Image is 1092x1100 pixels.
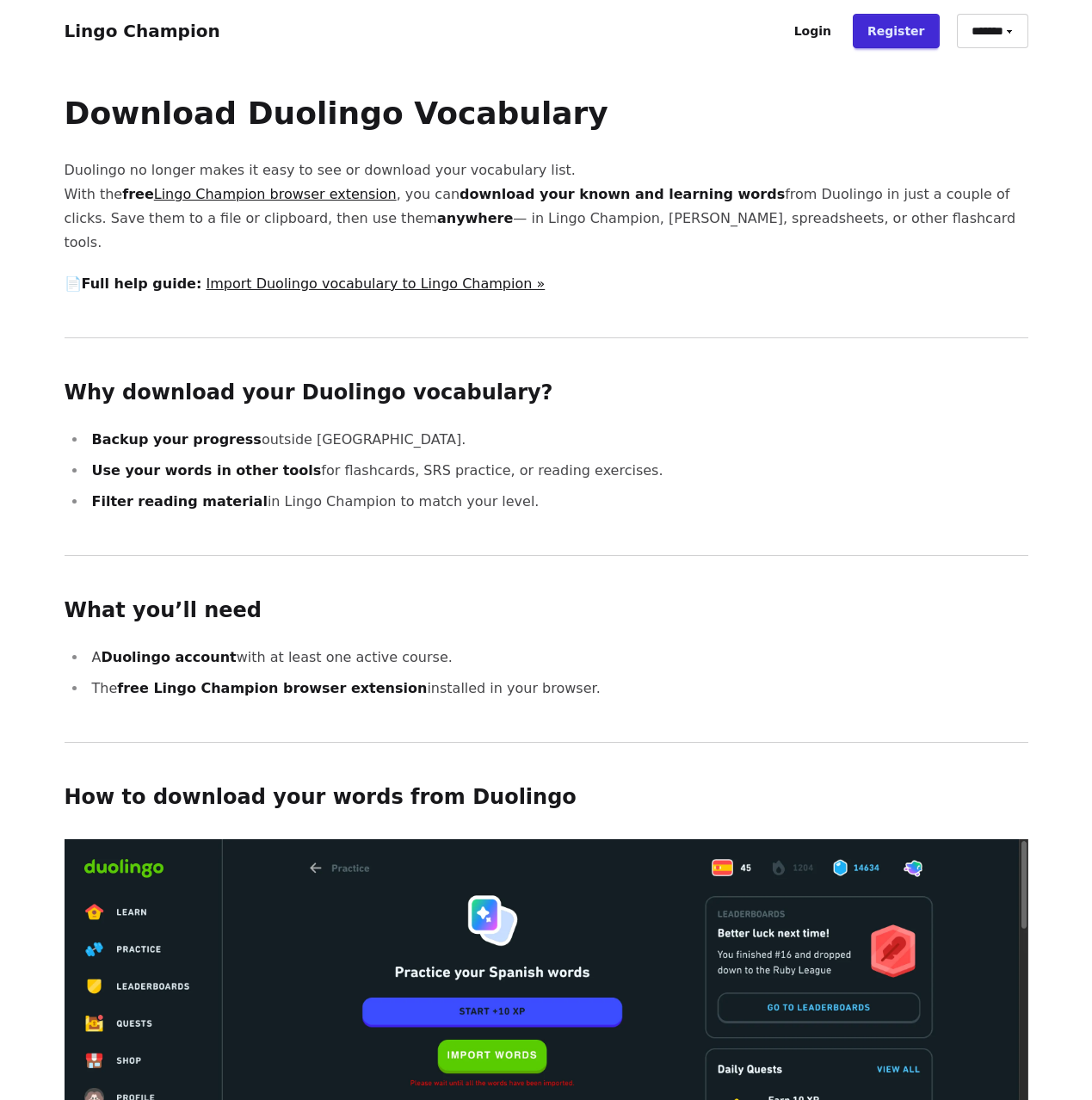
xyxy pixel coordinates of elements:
[154,186,397,202] a: Lingo Champion browser extension
[117,680,427,696] strong: free Lingo Champion browser extension
[92,493,268,510] strong: Filter reading material
[92,431,262,448] strong: Backup your progress
[101,649,236,665] strong: Duolingo account
[65,96,1028,131] h1: Download Duolingo Vocabulary
[65,784,1028,812] h2: How to download your words from Duolingo
[87,646,1028,670] li: A with at least one active course.
[65,380,1028,407] h2: Why download your Duolingo vocabulary?
[65,272,1028,296] p: 📄
[780,14,846,48] a: Login
[87,677,1028,701] li: The installed in your browser.
[82,275,202,292] strong: Full help guide:
[92,462,322,479] strong: Use your words in other tools
[87,459,1028,483] li: for flashcards, SRS practice, or reading exercises.
[65,597,1028,625] h2: What you’ll need
[853,14,940,48] a: Register
[87,490,1028,514] li: in Lingo Champion to match your level.
[65,158,1028,255] p: Duolingo no longer makes it easy to see or download your vocabulary list. With the , you can from...
[65,21,220,41] a: Lingo Champion
[206,275,545,292] a: Import Duolingo vocabulary to Lingo Champion »
[437,210,513,226] strong: anywhere
[87,428,1028,452] li: outside [GEOGRAPHIC_DATA].
[122,186,397,202] strong: free
[460,186,785,202] strong: download your known and learning words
